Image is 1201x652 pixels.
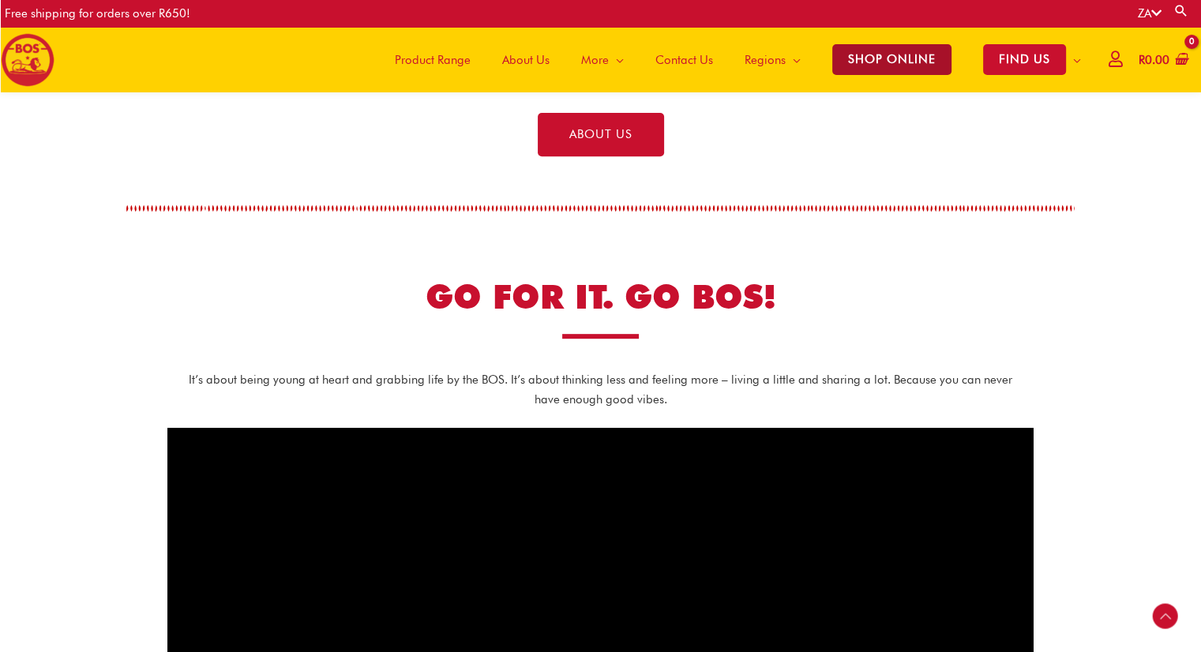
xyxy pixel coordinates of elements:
[816,27,967,92] a: SHOP ONLINE
[640,27,729,92] a: Contact Us
[1135,43,1189,78] a: View Shopping Cart, empty
[486,27,565,92] a: About Us
[983,44,1066,75] span: FIND US
[1139,53,1145,67] span: R
[379,27,486,92] a: Product Range
[655,36,713,84] span: Contact Us
[1139,53,1169,67] bdi: 0.00
[1138,6,1162,21] a: ZA
[1,33,54,87] img: BOS logo finals-200px
[729,27,816,92] a: Regions
[832,44,951,75] span: SHOP ONLINE
[395,36,471,84] span: Product Range
[569,129,632,141] span: ABOUT US
[502,36,550,84] span: About Us
[745,36,786,84] span: Regions
[367,27,1097,92] nav: Site Navigation
[253,275,948,319] h2: GO FOR IT. GO BOS!
[538,113,664,156] a: ABOUT US
[1173,3,1189,18] a: Search button
[183,370,1018,410] p: It’s about being young at heart and grabbing life by the BOS. It’s about thinking less and feelin...
[565,27,640,92] a: More
[581,36,609,84] span: More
